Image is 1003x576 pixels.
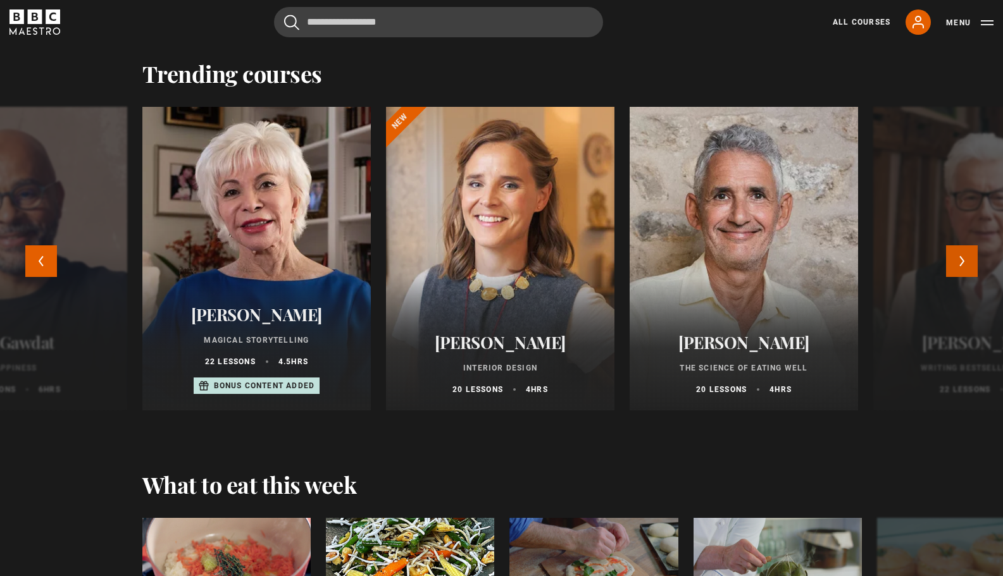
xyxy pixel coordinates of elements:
abbr: hrs [44,385,61,394]
h2: [PERSON_NAME] [645,333,843,352]
h2: [PERSON_NAME] [158,305,356,324]
a: [PERSON_NAME] Interior Design 20 lessons 4hrs New [386,107,614,410]
h2: What to eat this week [142,471,357,498]
p: 20 lessons [452,384,503,395]
p: 4.5 [278,356,308,367]
button: Toggle navigation [946,16,994,29]
p: Bonus content added [214,380,315,391]
a: [PERSON_NAME] Magical Storytelling 22 lessons 4.5hrs Bonus content added [142,107,371,410]
h2: Trending courses [142,60,322,87]
p: Interior Design [401,362,599,374]
button: Submit the search query [284,15,299,30]
p: 22 lessons [940,384,990,395]
input: Search [274,7,603,37]
p: 4 [769,384,792,395]
p: 22 lessons [205,356,256,367]
h2: [PERSON_NAME] [401,333,599,352]
p: 20 lessons [696,384,747,395]
p: Magical Storytelling [158,334,356,346]
svg: BBC Maestro [9,9,60,35]
p: 6 [39,384,61,395]
abbr: hrs [775,385,792,394]
abbr: hrs [291,357,308,366]
p: The Science of Eating Well [645,362,843,374]
a: All Courses [833,16,890,28]
a: [PERSON_NAME] The Science of Eating Well 20 lessons 4hrs [630,107,858,410]
p: 4 [526,384,548,395]
abbr: hrs [531,385,548,394]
